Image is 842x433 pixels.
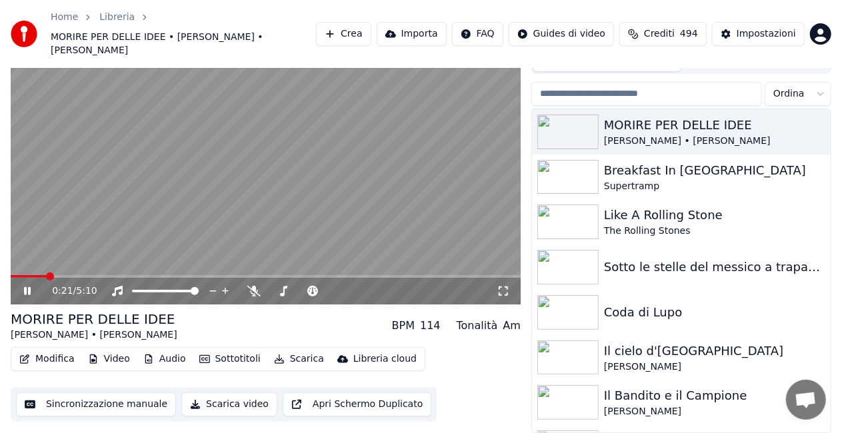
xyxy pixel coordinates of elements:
span: Crediti [644,27,675,41]
div: Breakfast In [GEOGRAPHIC_DATA] [604,161,825,180]
div: [PERSON_NAME] [604,405,825,418]
button: Crea [316,22,371,46]
button: Scarica video [181,392,277,416]
button: Guides di video [509,22,614,46]
div: [PERSON_NAME] [604,360,825,374]
div: BPM [392,318,415,334]
div: Il cielo d'[GEOGRAPHIC_DATA] [604,342,825,360]
span: 0:21 [52,284,73,298]
button: Sincronizzazione manuale [16,392,176,416]
button: Scarica [269,350,329,368]
button: Modifica [14,350,80,368]
a: Home [51,11,78,24]
div: Like A Rolling Stone [604,206,825,224]
div: Libreria cloud [353,352,417,366]
button: Importa [377,22,447,46]
span: MORIRE PER DELLE IDEE • [PERSON_NAME] • [PERSON_NAME] [51,31,316,57]
div: Il Bandito e il Campione [604,386,825,405]
div: / [52,284,84,298]
div: [PERSON_NAME] • [PERSON_NAME] [604,135,825,148]
div: Aprire la chat [786,380,826,420]
button: Audio [138,350,191,368]
div: Supertramp [604,180,825,193]
span: 494 [680,27,698,41]
div: Impostazioni [737,27,796,41]
button: Apri Schermo Duplicato [283,392,431,416]
button: Crediti494 [619,22,707,46]
nav: breadcrumb [51,11,316,57]
img: youka [11,21,37,47]
div: 114 [420,318,441,334]
div: MORIRE PER DELLE IDEE [604,116,825,135]
button: Sottotitoli [194,350,266,368]
div: Am [503,318,521,334]
div: The Rolling Stones [604,224,825,238]
button: FAQ [452,22,503,46]
div: [PERSON_NAME] • [PERSON_NAME] [11,328,177,342]
button: Impostazioni [712,22,805,46]
span: Ordina [773,87,805,101]
button: Video [83,350,135,368]
a: Libreria [99,11,135,24]
div: MORIRE PER DELLE IDEE [11,310,177,328]
span: 5:10 [76,284,97,298]
div: Coda di Lupo [604,303,825,322]
div: Tonalità [457,318,498,334]
div: Sotto le stelle del messico a trapanàr [604,258,825,276]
